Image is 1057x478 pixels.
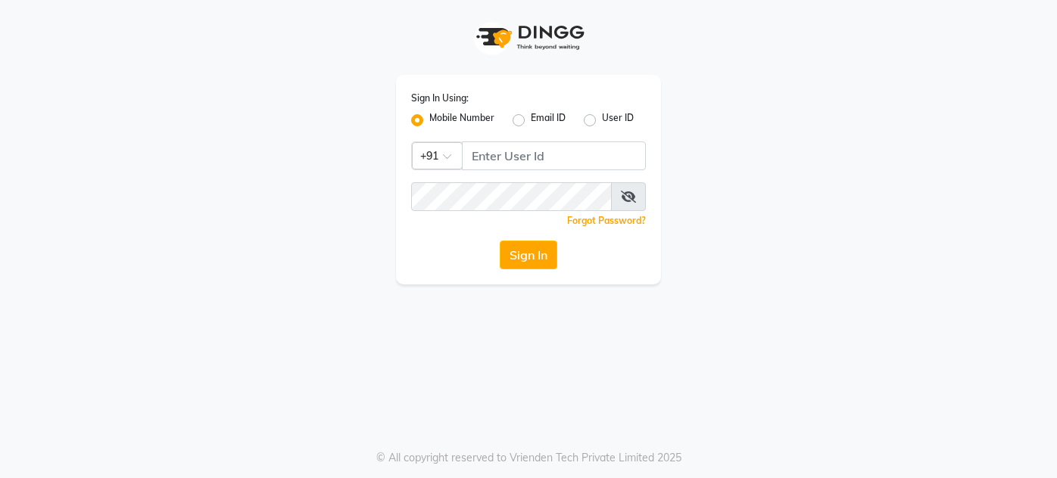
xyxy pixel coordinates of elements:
[602,111,634,129] label: User ID
[429,111,494,129] label: Mobile Number
[468,15,589,60] img: logo1.svg
[531,111,566,129] label: Email ID
[567,215,646,226] a: Forgot Password?
[411,92,469,105] label: Sign In Using:
[462,141,646,170] input: Username
[500,241,557,269] button: Sign In
[411,182,612,211] input: Username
